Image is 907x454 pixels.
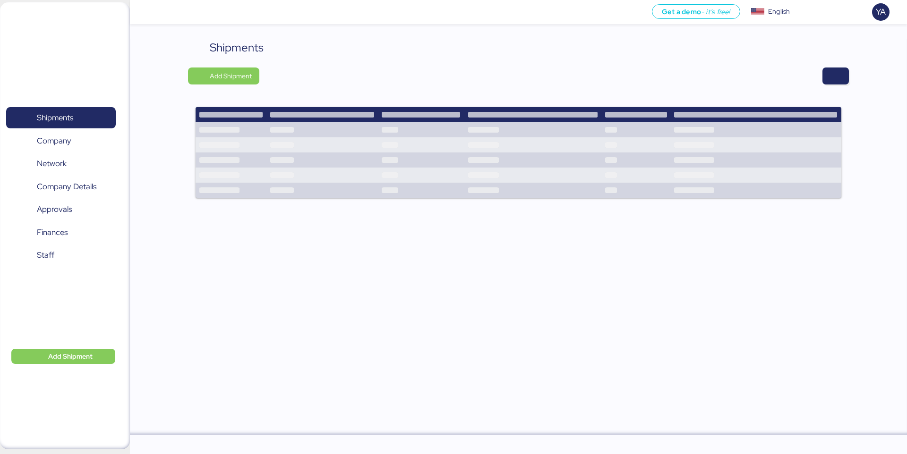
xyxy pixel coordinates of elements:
div: Shipments [210,39,264,56]
a: Shipments [6,107,116,129]
span: Staff [37,248,54,262]
span: Add Shipment [210,70,252,82]
a: Company [6,130,116,151]
span: Add Shipment [48,351,93,362]
a: Network [6,153,116,175]
a: Company Details [6,176,116,197]
a: Staff [6,244,116,266]
div: English [768,7,790,17]
a: Approvals [6,199,116,220]
button: Add Shipment [11,349,115,364]
span: Company [37,134,71,148]
a: Finances [6,221,116,243]
span: Company Details [37,180,96,193]
button: Add Shipment [188,67,259,84]
span: Approvals [37,202,72,216]
span: Shipments [37,111,73,125]
span: Finances [37,226,68,239]
button: Menu [136,4,152,20]
span: YA [876,6,886,18]
span: Network [37,157,67,170]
